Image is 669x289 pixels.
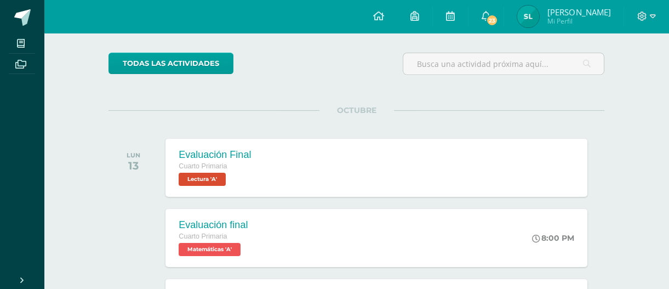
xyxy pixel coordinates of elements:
[547,7,610,18] span: [PERSON_NAME]
[517,5,539,27] img: 1dd4c46a982505eda2d2997edeb19b04.png
[179,162,227,170] span: Cuarto Primaria
[403,53,604,75] input: Busca una actividad próxima aquí...
[127,159,140,172] div: 13
[319,105,394,115] span: OCTUBRE
[127,151,140,159] div: LUN
[532,233,574,243] div: 8:00 PM
[179,243,241,256] span: Matemáticas 'A'
[179,233,227,240] span: Cuarto Primaria
[486,14,498,26] span: 23
[547,16,610,26] span: Mi Perfil
[179,173,226,186] span: Lectura 'A'
[179,219,248,231] div: Evaluación final
[108,53,233,74] a: todas las Actividades
[179,149,251,161] div: Evaluación Final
